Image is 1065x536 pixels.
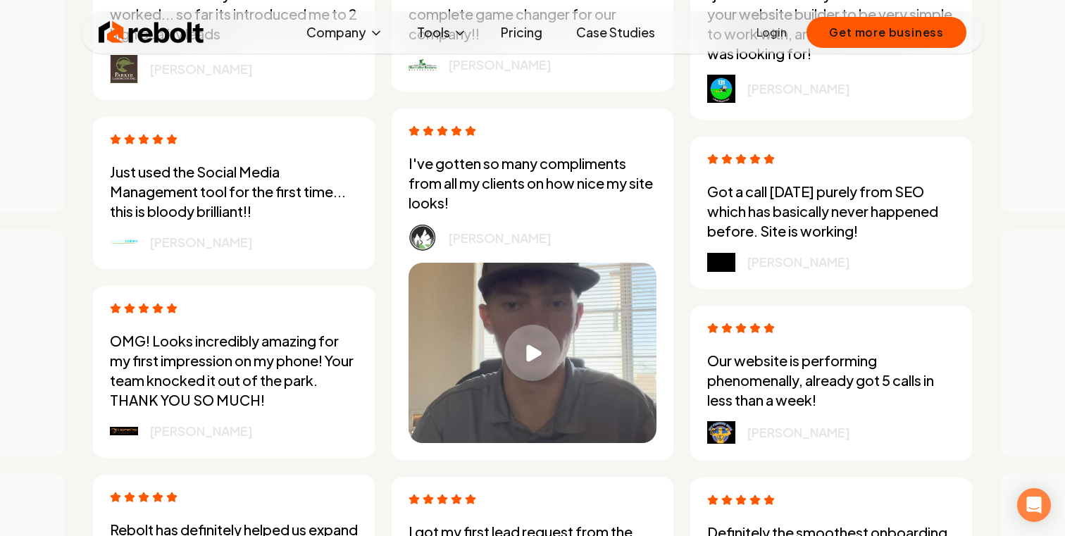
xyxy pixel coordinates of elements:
button: Company [295,18,394,46]
a: Case Studies [565,18,666,46]
img: logo [110,239,138,246]
p: [PERSON_NAME] [747,252,850,272]
p: [PERSON_NAME] [448,55,552,75]
p: [PERSON_NAME] [149,232,253,252]
img: Rebolt Logo [99,18,204,46]
p: I've gotten so many compliments from all my clients on how nice my site looks! [409,154,656,213]
img: logo [409,224,437,251]
p: Just used the Social Media Management tool for the first time... this is bloody brilliant!! [110,162,358,221]
img: logo [707,253,735,273]
img: logo [409,58,437,71]
div: Open Intercom Messenger [1017,488,1051,522]
p: [PERSON_NAME] [448,228,552,248]
a: Login [756,24,787,41]
p: [PERSON_NAME] [747,423,850,442]
p: [PERSON_NAME] [149,59,253,79]
p: OMG! Looks incredibly amazing for my first impression on my phone! Your team knocked it out of th... [110,331,358,410]
p: [PERSON_NAME] [747,79,850,99]
img: logo [110,55,138,83]
img: logo [707,421,735,443]
button: Tools [406,18,478,46]
button: Play video [409,263,656,443]
a: Pricing [490,18,554,46]
p: Our website is performing phenomenally, already got 5 calls in less than a week! [707,351,955,410]
p: [PERSON_NAME] [149,421,253,441]
img: logo [110,427,138,435]
img: logo [707,75,735,103]
button: Get more business [806,17,966,48]
p: Got a call [DATE] purely from SEO which has basically never happened before. Site is working! [707,182,955,241]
